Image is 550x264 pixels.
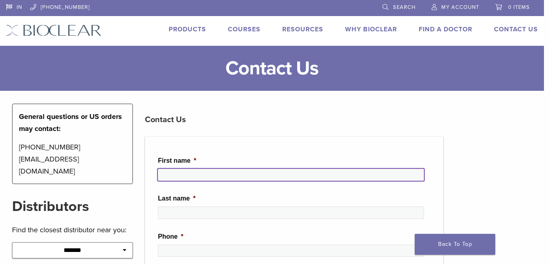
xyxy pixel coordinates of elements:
a: Find A Doctor [419,25,472,33]
a: Back To Top [415,234,495,255]
label: Phone [158,233,183,241]
span: Search [393,4,416,10]
label: Last name [158,194,195,203]
a: Resources [282,25,323,33]
p: Find the closest distributor near you: [12,224,133,236]
a: Products [169,25,206,33]
a: Contact Us [494,25,538,33]
a: Courses [228,25,261,33]
h2: Distributors [12,197,133,216]
h3: Contact Us [145,110,443,129]
label: First name [158,157,196,165]
span: My Account [441,4,479,10]
a: Why Bioclear [345,25,397,33]
p: [PHONE_NUMBER] [EMAIL_ADDRESS][DOMAIN_NAME] [19,141,126,177]
img: Bioclear [6,25,101,36]
span: 0 items [508,4,530,10]
strong: General questions or US orders may contact: [19,112,122,133]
